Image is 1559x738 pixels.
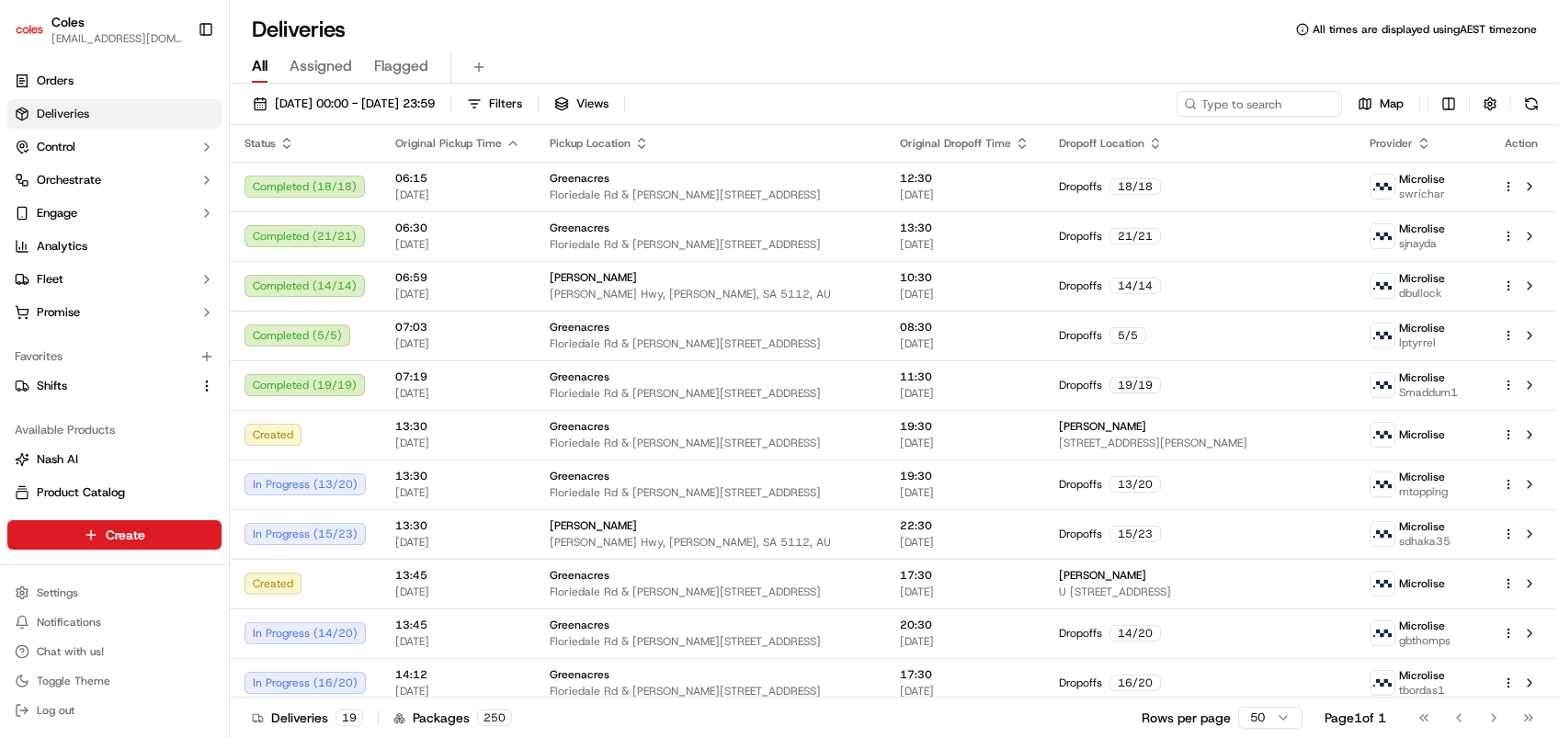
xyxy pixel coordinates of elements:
[183,312,222,325] span: Pylon
[7,99,222,129] a: Deliveries
[1059,676,1102,690] span: Dropoffs
[395,535,520,550] span: [DATE]
[155,268,170,283] div: 💻
[290,55,352,77] span: Assigned
[7,342,222,371] div: Favorites
[1177,91,1342,117] input: Type to search
[37,172,101,188] span: Orchestrate
[37,703,74,718] span: Log out
[37,238,87,255] span: Analytics
[7,520,222,550] button: Create
[550,336,871,351] span: Floriedale Rd & [PERSON_NAME][STREET_ADDRESS]
[900,419,1030,434] span: 19:30
[37,585,78,600] span: Settings
[1502,136,1541,151] div: Action
[1371,423,1394,447] img: microlise_logo.jpeg
[63,176,302,194] div: Start new chat
[1399,335,1445,350] span: lptyrrel
[1399,221,1445,236] span: Microlise
[900,221,1030,235] span: 13:30
[37,139,75,155] span: Control
[900,436,1030,450] span: [DATE]
[1313,22,1537,37] span: All times are displayed using AEST timezone
[7,66,222,96] a: Orders
[395,237,520,252] span: [DATE]
[1059,229,1102,244] span: Dropoffs
[1110,327,1146,344] div: 5 / 5
[51,31,183,46] button: [EMAIL_ADDRESS][DOMAIN_NAME]
[11,259,148,292] a: 📗Knowledge Base
[459,91,530,117] button: Filters
[7,415,222,445] div: Available Products
[395,634,520,649] span: [DATE]
[1142,709,1231,727] p: Rows per page
[900,187,1030,202] span: [DATE]
[148,259,302,292] a: 💻API Documentation
[1059,568,1146,583] span: [PERSON_NAME]
[7,232,222,261] a: Analytics
[550,369,609,384] span: Greenacres
[252,15,346,44] h1: Deliveries
[395,386,520,401] span: [DATE]
[395,221,520,235] span: 06:30
[7,371,222,401] button: Shifts
[37,451,78,468] span: Nash AI
[1371,472,1394,496] img: microlise_logo.jpeg
[900,237,1030,252] span: [DATE]
[1110,625,1161,641] div: 14 / 20
[7,478,222,507] button: Product Catalog
[395,436,520,450] span: [DATE]
[1399,576,1445,591] span: Microlise
[550,469,609,483] span: Greenacres
[1399,370,1445,385] span: Microlise
[1110,228,1161,244] div: 21 / 21
[7,698,222,723] button: Log out
[252,55,267,77] span: All
[550,618,609,632] span: Greenacres
[900,386,1030,401] span: [DATE]
[7,580,222,606] button: Settings
[1059,179,1102,194] span: Dropoffs
[550,568,609,583] span: Greenacres
[7,165,222,195] button: Orchestrate
[1399,187,1445,201] span: swrichar
[395,171,520,186] span: 06:15
[1059,278,1102,293] span: Dropoffs
[900,585,1030,599] span: [DATE]
[1399,668,1445,683] span: Microlise
[1399,470,1445,484] span: Microlise
[63,194,233,209] div: We're available if you need us!
[900,667,1030,682] span: 17:30
[900,287,1030,301] span: [DATE]
[1399,385,1458,400] span: Smaddum1
[37,674,110,688] span: Toggle Theme
[1059,585,1340,599] span: U [STREET_ADDRESS]
[1349,91,1412,117] button: Map
[576,96,609,112] span: Views
[1370,136,1413,151] span: Provider
[174,267,295,285] span: API Documentation
[1059,419,1146,434] span: [PERSON_NAME]
[37,205,77,221] span: Engage
[477,710,512,726] div: 250
[1399,271,1445,286] span: Microlise
[1399,633,1451,648] span: gbthomps
[395,320,520,335] span: 07:03
[37,271,63,288] span: Fleet
[900,336,1030,351] span: [DATE]
[395,618,520,632] span: 13:45
[7,668,222,694] button: Toggle Theme
[1110,178,1161,195] div: 18 / 18
[7,298,222,327] button: Promise
[18,74,335,103] p: Welcome 👋
[1399,427,1445,442] span: Microlise
[550,171,609,186] span: Greenacres
[395,485,520,500] span: [DATE]
[550,585,871,599] span: Floriedale Rd & [PERSON_NAME][STREET_ADDRESS]
[7,199,222,228] button: Engage
[550,136,631,151] span: Pickup Location
[1371,373,1394,397] img: microlise_logo.jpeg
[489,96,522,112] span: Filters
[1110,377,1161,393] div: 19 / 19
[15,15,44,44] img: Coles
